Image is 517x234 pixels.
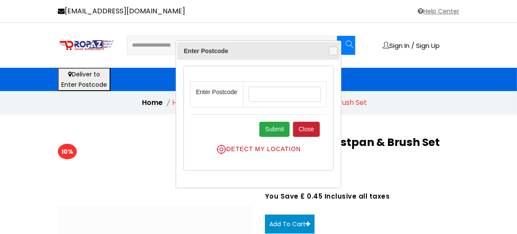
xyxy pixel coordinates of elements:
[265,193,459,199] span: You Save £ 0.45 Inclusive all taxes
[265,215,315,234] button: Add To Cart
[383,42,440,49] a: Sign In / Sign Up
[173,98,211,108] li: Home Care
[216,144,227,155] img: location-detect
[58,6,185,16] a: [EMAIL_ADDRESS][DOMAIN_NAME]
[190,144,327,155] button: DETECT MY LOCATION
[259,122,290,137] button: Submit
[58,68,110,91] button: Deliver toEnter Postcode
[142,98,163,108] a: Home
[265,136,459,149] h2: Apollo Eco Dustpan & Brush Set
[58,40,114,51] img: logo
[184,46,318,56] span: Enter Postcode
[329,47,337,55] button: Close
[58,144,77,159] span: 10%
[416,6,459,16] a: Help Center
[191,82,243,108] td: Enter Postcode
[293,122,320,137] button: Close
